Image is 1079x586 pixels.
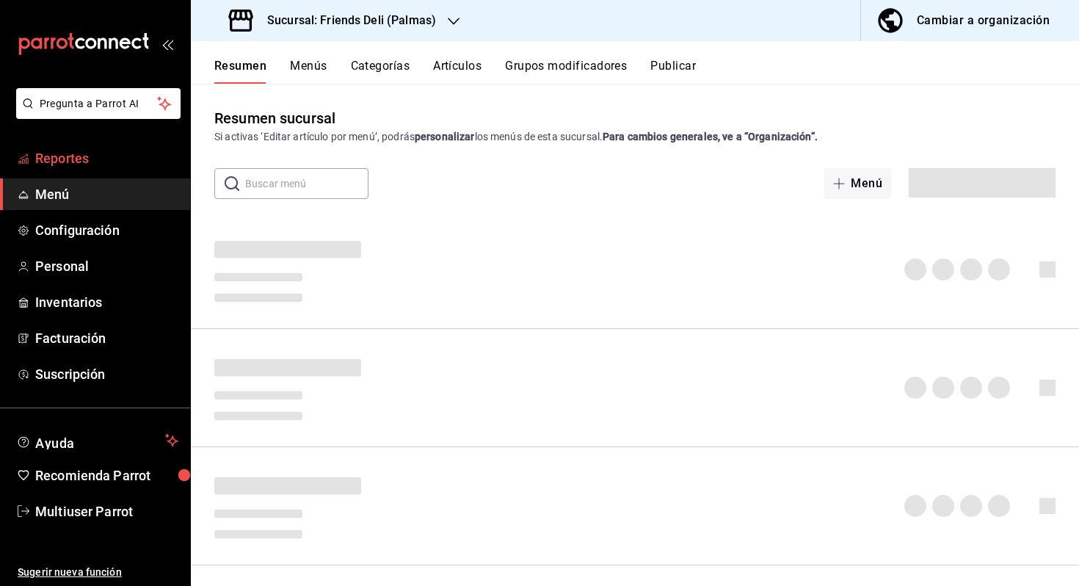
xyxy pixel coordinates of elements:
[161,38,173,50] button: open_drawer_menu
[917,10,1050,31] div: Cambiar a organización
[35,148,178,168] span: Reportes
[35,184,178,204] span: Menú
[433,59,482,84] button: Artículos
[35,466,178,485] span: Recomienda Parrot
[245,169,368,198] input: Buscar menú
[214,107,335,129] div: Resumen sucursal
[255,12,436,29] h3: Sucursal: Friends Deli (Palmas)
[35,220,178,240] span: Configuración
[505,59,627,84] button: Grupos modificadores
[35,328,178,348] span: Facturación
[603,131,818,142] strong: Para cambios generales, ve a “Organización”.
[35,364,178,384] span: Suscripción
[18,565,178,580] span: Sugerir nueva función
[650,59,696,84] button: Publicar
[35,502,178,521] span: Multiuser Parrot
[10,106,181,122] a: Pregunta a Parrot AI
[35,432,159,449] span: Ayuda
[16,88,181,119] button: Pregunta a Parrot AI
[214,59,266,84] button: Resumen
[351,59,410,84] button: Categorías
[35,292,178,312] span: Inventarios
[415,131,475,142] strong: personalizar
[35,256,178,276] span: Personal
[290,59,327,84] button: Menús
[214,59,1079,84] div: navigation tabs
[824,168,891,199] button: Menú
[214,129,1056,145] div: Si activas ‘Editar artículo por menú’, podrás los menús de esta sucursal.
[40,96,158,112] span: Pregunta a Parrot AI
